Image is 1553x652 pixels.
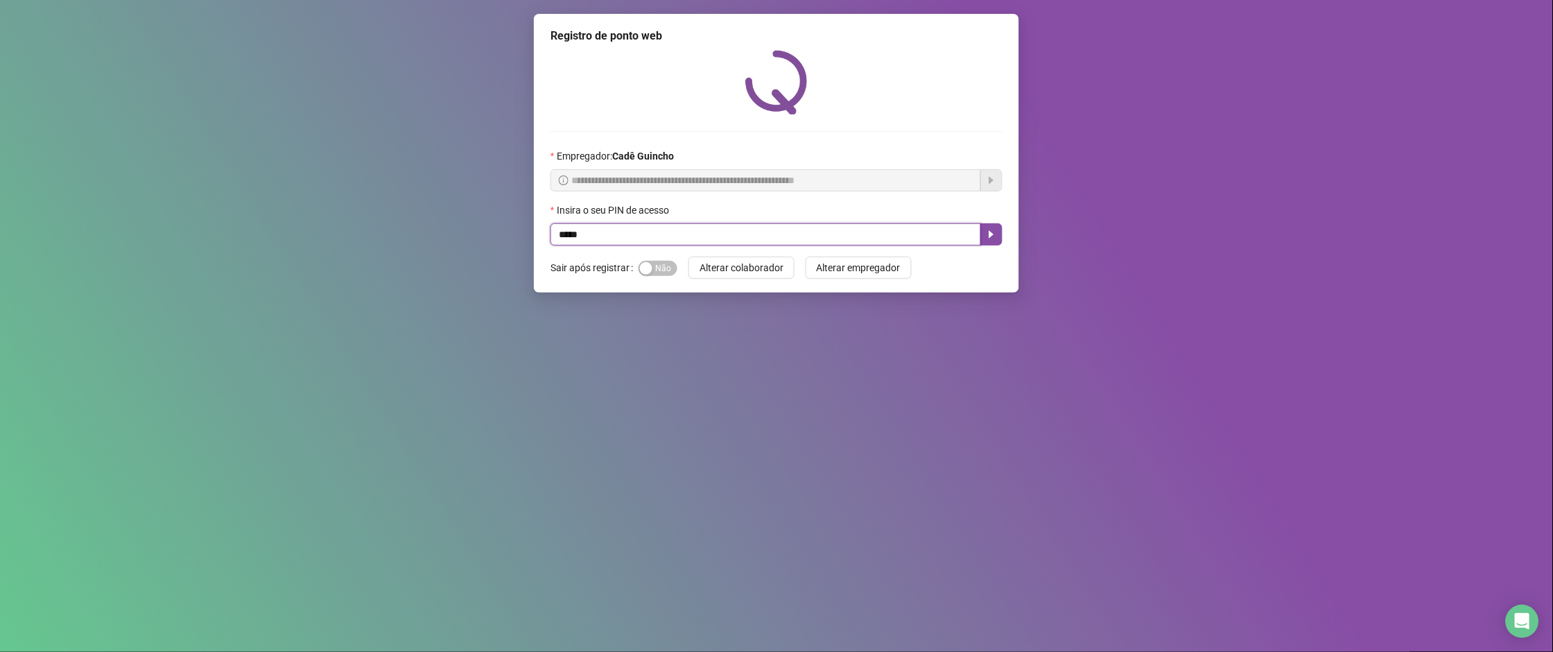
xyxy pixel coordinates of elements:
div: Registro de ponto web [550,28,1003,44]
span: Alterar colaborador [700,260,783,275]
span: Empregador : [557,148,674,164]
label: Sair após registrar [550,257,639,279]
span: caret-right [986,229,997,240]
span: info-circle [559,175,569,185]
button: Alterar empregador [806,257,912,279]
img: QRPoint [745,50,808,114]
button: Alterar colaborador [688,257,795,279]
div: Open Intercom Messenger [1506,605,1539,638]
strong: Cadê Guincho [612,151,674,162]
span: Alterar empregador [817,260,901,275]
label: Insira o seu PIN de acesso [550,203,678,218]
